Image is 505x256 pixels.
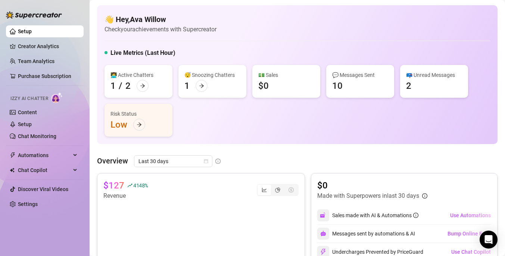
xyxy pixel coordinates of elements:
div: 1 [110,80,116,92]
img: svg%3e [320,231,326,237]
span: info-circle [413,213,418,218]
div: Sales made with AI & Automations [332,211,418,219]
span: arrow-right [140,83,145,88]
div: 1 [184,80,190,92]
a: Discover Viral Videos [18,186,68,192]
div: Open Intercom Messenger [480,231,498,249]
div: 😴 Snoozing Chatters [184,71,240,79]
span: Bump Online Fans [448,231,491,237]
article: $127 [103,179,124,191]
img: Chat Copilot [10,168,15,173]
span: line-chart [262,187,267,193]
div: 📪 Unread Messages [406,71,462,79]
a: Chat Monitoring [18,133,56,139]
img: svg%3e [320,212,327,219]
span: pie-chart [275,187,280,193]
span: Last 30 days [138,156,208,167]
span: rise [127,183,133,188]
a: Team Analytics [18,58,54,64]
span: Chat Copilot [18,164,71,176]
img: AI Chatter [51,92,63,103]
span: Use Chat Copilot [451,249,491,255]
a: Setup [18,28,32,34]
a: Content [18,109,37,115]
div: 💬 Messages Sent [332,71,388,79]
article: Revenue [103,191,148,200]
span: 4148 % [133,182,148,189]
img: svg%3e [320,249,327,255]
span: calendar [204,159,208,163]
button: Use Automations [450,209,491,221]
div: 2 [125,80,131,92]
span: Automations [18,149,71,161]
div: 10 [332,80,343,92]
a: Settings [18,201,38,207]
img: logo-BBDzfeDw.svg [6,11,62,19]
article: Check your achievements with Supercreator [105,25,216,34]
div: Risk Status [110,110,166,118]
a: Setup [18,121,32,127]
span: info-circle [422,193,427,199]
h5: Live Metrics (Last Hour) [110,49,175,57]
article: Overview [97,155,128,166]
span: Use Automations [450,212,491,218]
button: Bump Online Fans [447,228,491,240]
article: Made with Superpowers in last 30 days [317,191,419,200]
div: 💵 Sales [258,71,314,79]
span: thunderbolt [10,152,16,158]
div: 2 [406,80,411,92]
div: $0 [258,80,269,92]
h4: 👋 Hey, Ava Willow [105,14,216,25]
a: Creator Analytics [18,40,78,52]
span: Izzy AI Chatter [10,95,48,102]
article: $0 [317,179,427,191]
a: Purchase Subscription [18,73,71,79]
div: Messages sent by automations & AI [317,228,415,240]
span: arrow-right [137,122,142,127]
div: 👩‍💻 Active Chatters [110,71,166,79]
span: dollar-circle [289,187,294,193]
span: info-circle [215,159,221,164]
div: segmented control [257,184,299,196]
span: arrow-right [199,83,204,88]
